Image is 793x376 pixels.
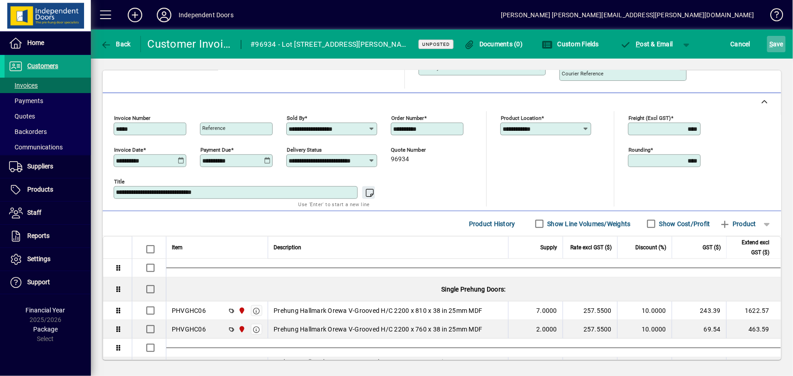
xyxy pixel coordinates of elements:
span: ave [769,37,783,51]
span: Discount (%) [635,242,666,252]
span: Back [100,40,131,48]
a: Settings [5,248,91,271]
button: Save [767,36,786,52]
span: Rate excl GST ($) [570,242,612,252]
span: Payments [9,97,43,104]
span: 2.0000 [537,325,558,334]
button: Profile [150,7,179,23]
span: Extend excl GST ($) [732,237,769,257]
span: Product History [469,217,515,231]
label: Show Cost/Profit [658,219,710,228]
span: GST ($) [703,242,721,252]
span: Invoices [9,82,38,89]
span: Suppliers [27,163,53,170]
td: 69.54 [672,320,726,339]
span: Cancel [731,37,751,51]
span: Custom Fields [542,40,599,48]
a: Knowledge Base [763,2,782,31]
td: 463.59 [726,320,781,339]
mat-label: Title [114,178,125,185]
button: Product History [465,216,519,232]
mat-label: Delivery status [287,147,322,153]
div: Independent Doors [179,8,234,22]
span: Products [27,186,53,193]
span: Financial Year [26,307,65,314]
span: P [636,40,640,48]
td: 10.0000 [617,302,672,320]
mat-label: Invoice date [114,147,143,153]
a: Payments [5,93,91,109]
a: Communications [5,139,91,155]
span: Backorders [9,128,47,135]
span: Christchurch [236,306,246,316]
mat-label: Courier Reference [562,70,603,77]
button: Cancel [728,36,753,52]
span: Product [719,217,756,231]
mat-label: Rounding [628,147,650,153]
button: Post & Email [616,36,678,52]
mat-label: Payment due [200,147,231,153]
span: Prehung Hallmark Orewa V-Grooved H/C 2200 x 810 x 38 in 25mm MDF [274,306,482,315]
span: S [769,40,773,48]
button: Add [120,7,150,23]
span: Documents (0) [464,40,523,48]
div: 257.5500 [569,306,612,315]
td: 845.37 [726,357,781,376]
td: 126.81 [672,357,726,376]
mat-label: Product location [501,115,541,121]
span: Unposted [422,41,450,47]
div: PHVGHC06 [172,325,206,334]
span: Prehung Hallmark Orewa V-Grooved H/C 2200 x 760 x 38 in 30mm [PERSON_NAME] [274,357,503,376]
div: [PERSON_NAME] [PERSON_NAME][EMAIL_ADDRESS][PERSON_NAME][DOMAIN_NAME] [501,8,754,22]
a: Reports [5,225,91,247]
div: Customer Invoice [148,37,232,51]
a: Backorders [5,124,91,139]
div: #96934 - Lot [STREET_ADDRESS][PERSON_NAME] [250,37,407,52]
span: 7.0000 [537,306,558,315]
span: Settings [27,255,50,262]
div: PHVGHC06 [172,306,206,315]
a: Support [5,271,91,294]
span: Package [33,326,58,333]
mat-label: Sold by [287,115,304,121]
div: Single Prehung Doors: [166,277,781,301]
span: Christchurch [236,324,246,334]
span: Home [27,39,44,46]
td: 243.39 [672,302,726,320]
td: 1622.57 [726,302,781,320]
mat-hint: Use 'Enter' to start a new line [299,199,370,209]
a: Staff [5,202,91,224]
mat-label: Reference [202,125,225,131]
span: ost & Email [620,40,673,48]
td: 10.0000 [617,357,672,376]
span: Prehung Hallmark Orewa V-Grooved H/C 2200 x 760 x 38 in 25mm MDF [274,325,482,334]
span: Supply [540,242,557,252]
span: Communications [9,143,63,151]
mat-label: Invoice number [114,115,150,121]
td: 10.0000 [617,320,672,339]
div: 257.5500 [569,325,612,334]
span: Staff [27,209,41,216]
button: Back [98,36,133,52]
mat-label: Order number [391,115,424,121]
a: Invoices [5,78,91,93]
mat-label: Freight (excl GST) [628,115,671,121]
app-page-header-button: Back [91,36,141,52]
span: Description [274,242,301,252]
span: Quotes [9,113,35,120]
span: Reports [27,232,50,239]
button: Documents (0) [462,36,525,52]
span: 96934 [391,156,409,163]
span: Quote number [391,147,445,153]
button: Product [715,216,761,232]
a: Home [5,32,91,54]
button: Custom Fields [539,36,601,52]
a: Quotes [5,109,91,124]
a: Products [5,178,91,201]
label: Show Line Volumes/Weights [546,219,631,228]
span: Support [27,278,50,286]
a: Suppliers [5,155,91,178]
span: Item [172,242,183,252]
span: Customers [27,62,58,69]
